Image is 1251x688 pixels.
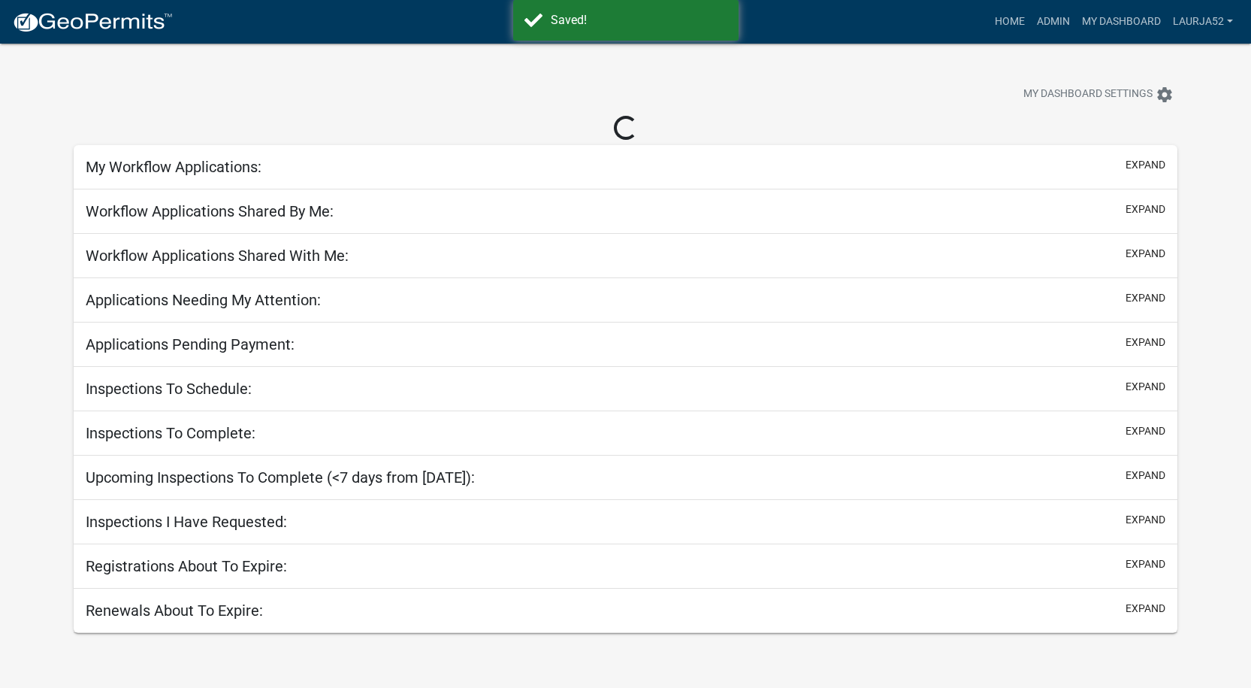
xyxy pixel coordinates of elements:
[86,424,255,442] h5: Inspections To Complete:
[1126,157,1165,173] button: expand
[1126,246,1165,262] button: expand
[86,335,295,353] h5: Applications Pending Payment:
[86,158,261,176] h5: My Workflow Applications:
[1126,335,1165,350] button: expand
[1126,423,1165,439] button: expand
[1126,379,1165,395] button: expand
[1126,601,1165,617] button: expand
[1076,8,1167,36] a: My Dashboard
[86,291,321,309] h5: Applications Needing My Attention:
[1126,290,1165,306] button: expand
[1126,202,1165,217] button: expand
[989,8,1031,36] a: Home
[86,380,252,398] h5: Inspections To Schedule:
[86,202,334,220] h5: Workflow Applications Shared By Me:
[551,11,727,29] div: Saved!
[86,468,475,486] h5: Upcoming Inspections To Complete (<7 days from [DATE]):
[1126,512,1165,528] button: expand
[86,247,349,265] h5: Workflow Applications Shared With Me:
[1011,80,1186,109] button: My Dashboard Settingssettings
[1167,8,1239,36] a: laurja52
[1023,86,1153,104] span: My Dashboard Settings
[86,602,263,620] h5: Renewals About To Expire:
[1126,468,1165,483] button: expand
[86,513,287,531] h5: Inspections I Have Requested:
[1031,8,1076,36] a: Admin
[1156,86,1174,104] i: settings
[1126,556,1165,572] button: expand
[86,557,287,575] h5: Registrations About To Expire:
